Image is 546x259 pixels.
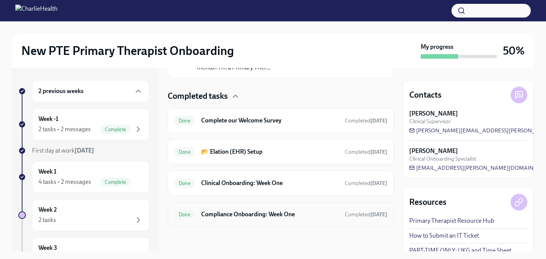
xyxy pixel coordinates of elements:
[174,146,387,158] a: Done📂 Elation (EHR) SetupCompleted[DATE]
[370,211,387,218] strong: [DATE]
[345,211,387,218] span: August 25th, 2025 18:57
[21,43,234,58] h2: New PTE Primary Therapist Onboarding
[409,89,442,101] h4: Contacts
[38,178,91,186] div: 4 tasks • 2 messages
[345,117,387,124] span: August 18th, 2025 17:17
[345,148,387,156] span: August 18th, 2025 18:12
[100,179,131,185] span: Complete
[409,155,476,162] span: Clinical Onboarding Specialist
[174,208,387,220] a: DoneCompliance Onboarding: Week OneCompleted[DATE]
[38,125,91,134] div: 2 tasks • 2 messages
[345,211,387,218] span: Completed
[75,147,94,154] strong: [DATE]
[38,167,56,176] h6: Week 1
[370,117,387,124] strong: [DATE]
[370,149,387,155] strong: [DATE]
[15,5,58,17] img: CharlieHealth
[409,147,458,155] strong: [PERSON_NAME]
[18,161,149,193] a: Week 14 tasks • 2 messagesComplete
[174,177,387,189] a: DoneClinical Onboarding: Week OneCompleted[DATE]
[174,114,387,127] a: DoneComplete our Welcome SurveyCompleted[DATE]
[38,244,57,252] h6: Week 3
[38,87,83,95] h6: 2 previous weeks
[345,180,387,187] span: Completed
[174,212,195,217] span: Done
[409,109,458,118] strong: [PERSON_NAME]
[345,149,387,155] span: Completed
[38,115,58,123] h6: Week -1
[174,149,195,155] span: Done
[201,148,339,156] h6: 📂 Elation (EHR) Setup
[201,179,339,187] h6: Clinical Onboarding: Week One
[38,206,57,214] h6: Week 2
[168,90,394,102] div: Completed tasks
[345,117,387,124] span: Completed
[174,118,195,124] span: Done
[168,90,228,102] h4: Completed tasks
[18,108,149,140] a: Week -12 tasks • 2 messagesComplete
[100,127,131,132] span: Complete
[503,44,525,58] h3: 50%
[18,146,149,155] a: First day at work[DATE]
[32,80,149,102] div: 2 previous weeks
[18,199,149,231] a: Week 22 tasks
[409,118,451,125] span: Clinical Supervisor
[409,232,479,240] a: How to Submit an IT Ticket
[201,210,339,219] h6: Compliance Onboarding: Week One
[174,180,195,186] span: Done
[201,116,339,125] h6: Complete our Welcome Survey
[370,180,387,187] strong: [DATE]
[345,180,387,187] span: August 25th, 2025 18:31
[421,43,453,51] strong: My progress
[409,196,447,208] h4: Resources
[38,216,56,224] div: 2 tasks
[32,147,94,154] span: First day at work
[409,217,494,225] a: Primary Therapist Resource Hub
